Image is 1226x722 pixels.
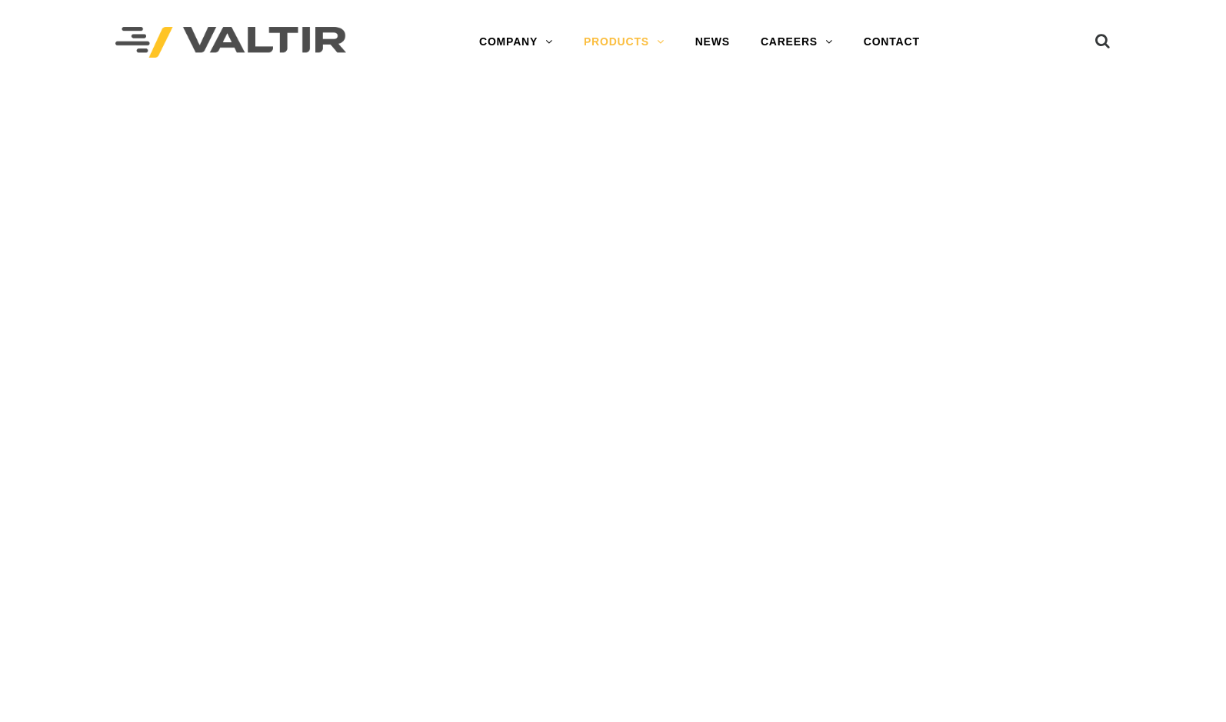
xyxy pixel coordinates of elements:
[745,27,848,58] a: CAREERS
[848,27,935,58] a: CONTACT
[115,27,346,58] img: Valtir
[568,27,680,58] a: PRODUCTS
[680,27,745,58] a: NEWS
[464,27,568,58] a: COMPANY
